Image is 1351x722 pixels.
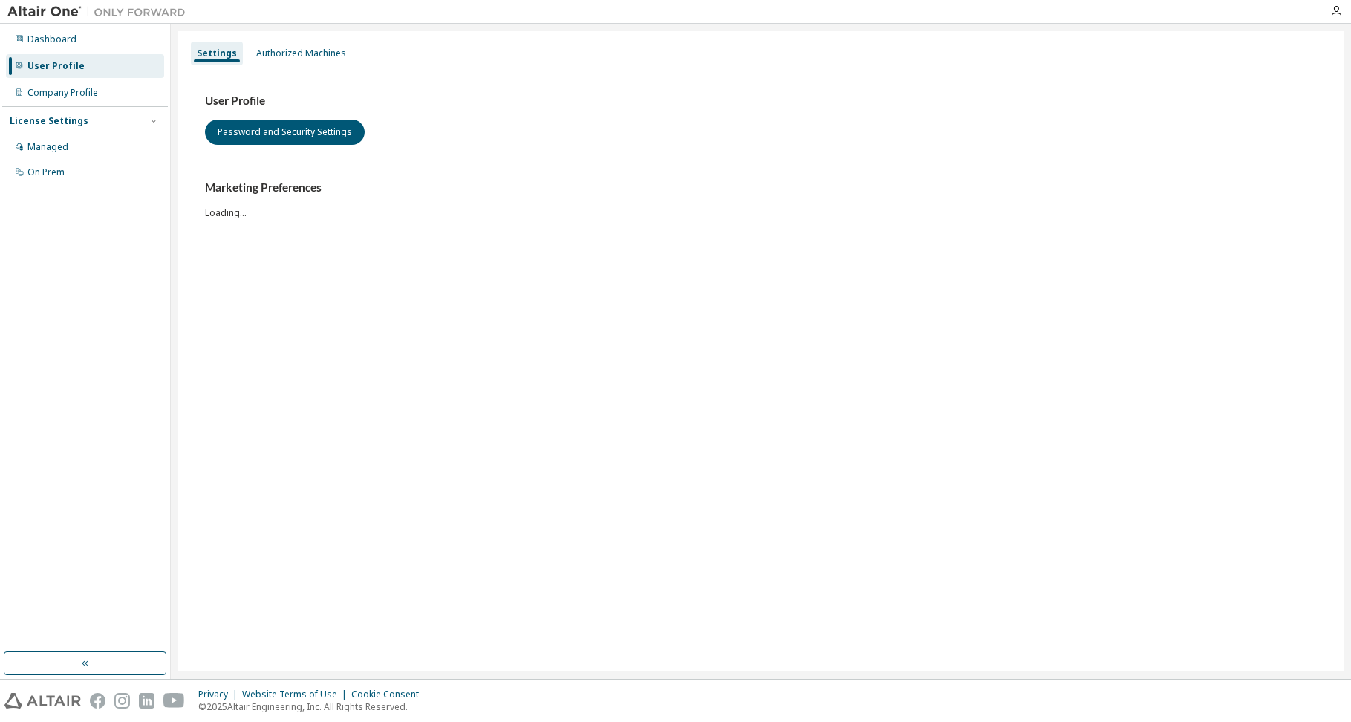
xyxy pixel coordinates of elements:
[205,180,1317,195] h3: Marketing Preferences
[90,693,105,709] img: facebook.svg
[205,180,1317,218] div: Loading...
[27,141,68,153] div: Managed
[198,700,428,713] p: © 2025 Altair Engineering, Inc. All Rights Reserved.
[205,120,365,145] button: Password and Security Settings
[242,689,351,700] div: Website Terms of Use
[4,693,81,709] img: altair_logo.svg
[27,87,98,99] div: Company Profile
[7,4,193,19] img: Altair One
[139,693,154,709] img: linkedin.svg
[114,693,130,709] img: instagram.svg
[10,115,88,127] div: License Settings
[27,60,85,72] div: User Profile
[27,33,76,45] div: Dashboard
[197,48,237,59] div: Settings
[27,166,65,178] div: On Prem
[351,689,428,700] div: Cookie Consent
[205,94,1317,108] h3: User Profile
[163,693,185,709] img: youtube.svg
[198,689,242,700] div: Privacy
[256,48,346,59] div: Authorized Machines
